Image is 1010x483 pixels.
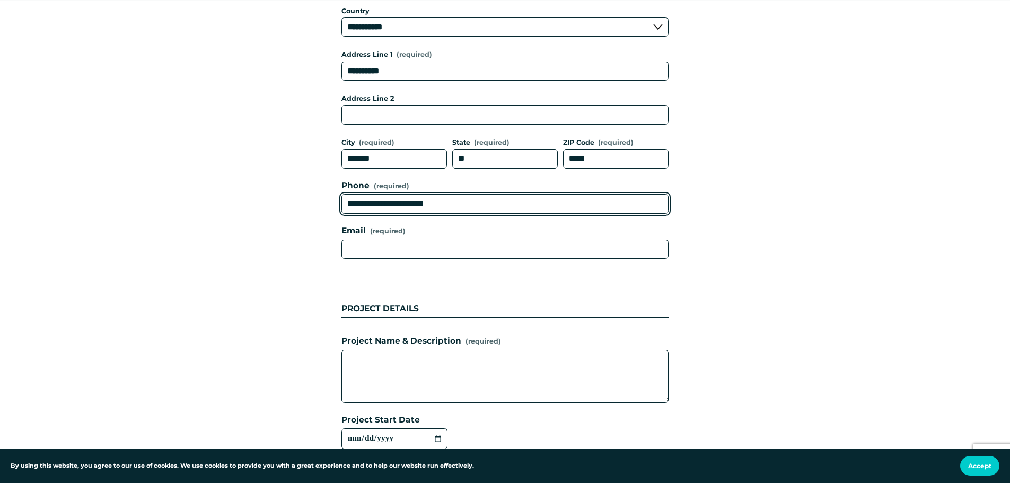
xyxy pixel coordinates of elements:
span: Phone [341,179,370,192]
span: Project Start Date [341,414,420,427]
input: Address Line 1 [341,62,669,81]
input: ZIP Code [563,149,669,169]
span: (required) [474,139,510,146]
div: PROJECT DETAILS [341,276,669,317]
div: Address Line 2 [341,93,669,105]
div: ZIP Code [563,137,669,149]
div: City [341,137,447,149]
span: Accept [968,462,991,470]
span: Project Name & Description [341,335,461,348]
span: (required) [598,139,634,146]
input: State [452,149,558,169]
span: (required) [374,183,409,190]
input: City [341,149,447,169]
span: (required) [466,336,501,347]
select: Country [341,17,669,37]
input: Address Line 2 [341,105,669,125]
div: Address Line 1 [341,49,669,61]
button: Accept [960,456,999,476]
p: By using this website, you agree to our use of cookies. We use cookies to provide you with a grea... [11,461,474,471]
span: (required) [359,139,394,146]
div: Country [341,4,669,17]
span: (required) [397,51,432,58]
span: Email [341,224,366,238]
div: State [452,137,558,149]
span: (required) [370,226,406,236]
